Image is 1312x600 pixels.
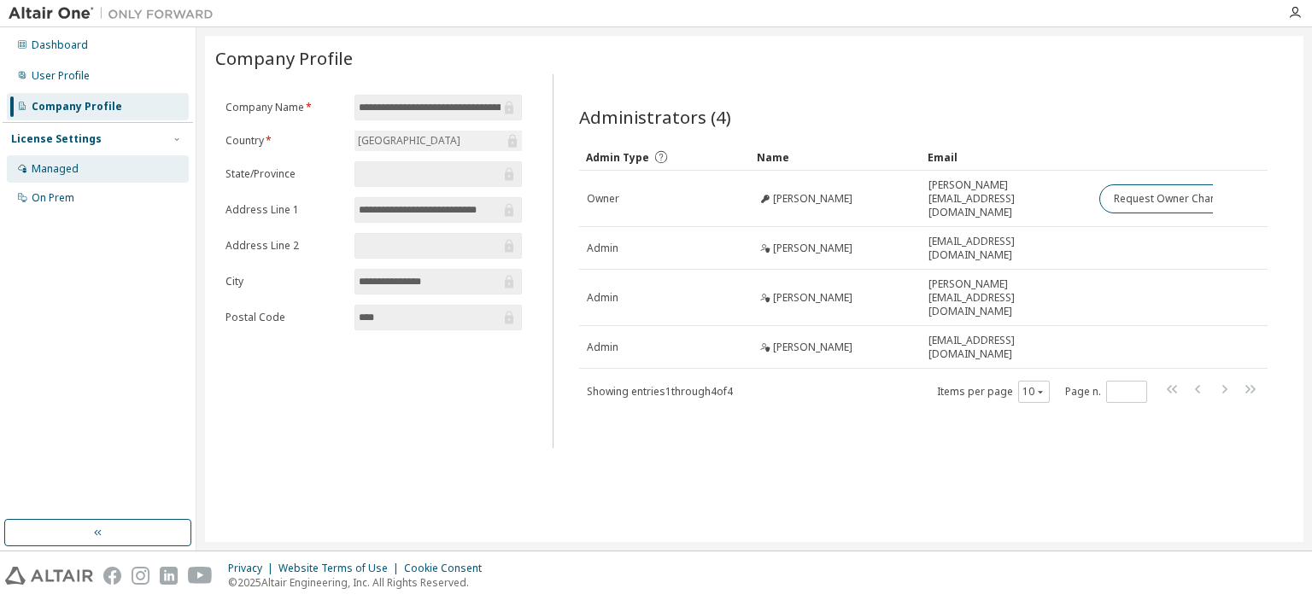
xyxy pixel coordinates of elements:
span: [PERSON_NAME][EMAIL_ADDRESS][DOMAIN_NAME] [928,277,1084,318]
label: City [225,275,344,288]
span: [EMAIL_ADDRESS][DOMAIN_NAME] [928,235,1084,262]
span: [PERSON_NAME] [773,341,852,354]
span: Admin Type [586,150,649,165]
span: [PERSON_NAME] [773,242,852,255]
div: License Settings [11,132,102,146]
label: Postal Code [225,311,344,324]
div: On Prem [32,191,74,205]
button: Request Owner Change [1099,184,1244,213]
img: linkedin.svg [160,567,178,585]
label: Company Name [225,101,344,114]
button: 10 [1022,385,1045,399]
div: Privacy [228,562,278,575]
span: [EMAIL_ADDRESS][DOMAIN_NAME] [928,334,1084,361]
span: Company Profile [215,46,353,70]
span: Showing entries 1 through 4 of 4 [587,384,733,399]
span: Owner [587,192,619,206]
p: © 2025 Altair Engineering, Inc. All Rights Reserved. [228,575,492,590]
div: Website Terms of Use [278,562,404,575]
span: [PERSON_NAME] [773,291,852,305]
label: Country [225,134,344,148]
div: Email [928,143,1085,171]
span: [PERSON_NAME][EMAIL_ADDRESS][DOMAIN_NAME] [928,178,1084,219]
div: Company Profile [32,100,122,114]
img: Altair One [9,5,222,22]
div: User Profile [32,69,90,83]
label: State/Province [225,167,344,181]
span: Page n. [1065,381,1147,403]
span: Administrators (4) [579,105,731,129]
div: [GEOGRAPHIC_DATA] [354,131,522,151]
div: Managed [32,162,79,176]
div: Dashboard [32,38,88,52]
span: Admin [587,242,618,255]
img: instagram.svg [132,567,149,585]
label: Address Line 2 [225,239,344,253]
div: [GEOGRAPHIC_DATA] [355,131,463,150]
img: facebook.svg [103,567,121,585]
span: Admin [587,341,618,354]
img: youtube.svg [188,567,213,585]
span: Admin [587,291,618,305]
div: Name [757,143,914,171]
img: altair_logo.svg [5,567,93,585]
span: [PERSON_NAME] [773,192,852,206]
span: Items per page [937,381,1050,403]
label: Address Line 1 [225,203,344,217]
div: Cookie Consent [404,562,492,575]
